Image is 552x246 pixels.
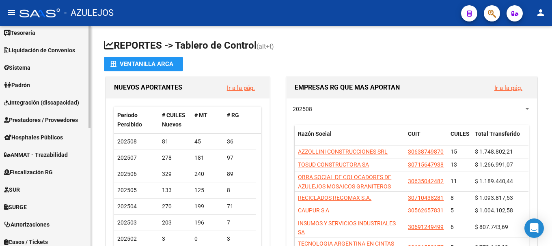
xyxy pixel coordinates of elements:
[224,107,256,133] datatable-header-cell: # RG
[194,169,220,179] div: 240
[117,235,137,242] span: 202502
[488,80,529,95] button: Ir a la pág.
[257,43,274,50] span: (alt+t)
[475,178,513,184] span: $ 1.189.440,44
[295,83,400,91] span: EMPRESAS RG QUE MAS APORTAN
[536,8,546,17] mat-icon: person
[162,234,188,244] div: 3
[475,195,513,201] span: $ 1.093.817,53
[4,28,35,37] span: Tesorería
[227,84,255,92] a: Ir a la pág.
[408,148,444,155] span: 30638749870
[4,63,30,72] span: Sistema
[117,154,137,161] span: 202507
[4,185,20,194] span: SUR
[4,220,50,229] span: Autorizaciones
[114,107,159,133] datatable-header-cell: Período Percibido
[4,133,63,142] span: Hospitales Públicos
[475,148,513,155] span: $ 1.748.802,21
[4,203,27,212] span: SURGE
[475,130,520,137] span: Total Transferido
[298,195,371,201] span: RECICLADOS REGOMAX S.A.
[451,130,470,137] span: CUILES
[162,112,185,128] span: # CUILES Nuevos
[408,195,444,201] span: 30710438281
[298,130,332,137] span: Razón Social
[220,80,261,95] button: Ir a la pág.
[451,195,454,201] span: 8
[227,169,253,179] div: 89
[194,202,220,211] div: 199
[117,187,137,193] span: 202505
[194,234,220,244] div: 0
[408,224,444,230] span: 30691249499
[451,161,457,168] span: 13
[227,137,253,146] div: 36
[227,186,253,195] div: 8
[227,202,253,211] div: 71
[194,137,220,146] div: 45
[227,112,239,118] span: # RG
[6,8,16,17] mat-icon: menu
[494,84,522,92] a: Ir a la pág.
[475,161,513,168] span: $ 1.266.991,07
[194,112,207,118] span: # MT
[194,186,220,195] div: 125
[451,178,457,184] span: 11
[451,224,454,230] span: 6
[162,218,188,227] div: 203
[162,202,188,211] div: 270
[4,168,53,177] span: Fiscalización RG
[475,207,513,214] span: $ 1.004.102,58
[162,137,188,146] div: 81
[117,112,142,128] span: Período Percibido
[408,207,444,214] span: 30562657831
[162,153,188,163] div: 278
[194,218,220,227] div: 196
[475,224,508,230] span: $ 807.743,69
[298,148,388,155] span: AZZOLLINI CONSTRUCCIONES SRL
[64,4,114,22] span: - AZULEJOS
[104,39,539,53] h1: REPORTES -> Tablero de Control
[4,150,68,159] span: ANMAT - Trazabilidad
[408,161,444,168] span: 30715647938
[4,46,75,55] span: Liquidación de Convenios
[298,161,369,168] span: TOSUD CONSTRUCTORA SA
[408,178,444,184] span: 30635042482
[293,106,312,112] span: 202508
[4,98,79,107] span: Integración (discapacidad)
[191,107,224,133] datatable-header-cell: # MT
[227,234,253,244] div: 3
[117,171,137,177] span: 202506
[114,83,182,91] span: NUEVOS APORTANTES
[162,186,188,195] div: 133
[4,81,30,90] span: Padrón
[227,218,253,227] div: 7
[117,203,137,210] span: 202504
[117,138,137,145] span: 202508
[405,125,447,152] datatable-header-cell: CUIT
[227,153,253,163] div: 97
[451,207,454,214] span: 5
[162,169,188,179] div: 329
[194,153,220,163] div: 181
[408,130,420,137] span: CUIT
[298,174,391,199] span: OBRA SOCIAL DE COLOCADORES DE AZULEJOS MOSAICOS GRANITEROS LUSTRADORES Y POCELA
[447,125,472,152] datatable-header-cell: CUILES
[295,125,405,152] datatable-header-cell: Razón Social
[159,107,191,133] datatable-header-cell: # CUILES Nuevos
[298,207,329,214] span: CAUPUR S A
[117,219,137,226] span: 202503
[524,218,544,238] div: Open Intercom Messenger
[298,220,396,236] span: INSUMOS Y SERVICIOS INDUSTRIALES SA
[104,57,183,71] button: Ventanilla ARCA
[4,116,78,124] span: Prestadores / Proveedores
[110,57,177,71] div: Ventanilla ARCA
[451,148,457,155] span: 15
[472,125,528,152] datatable-header-cell: Total Transferido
